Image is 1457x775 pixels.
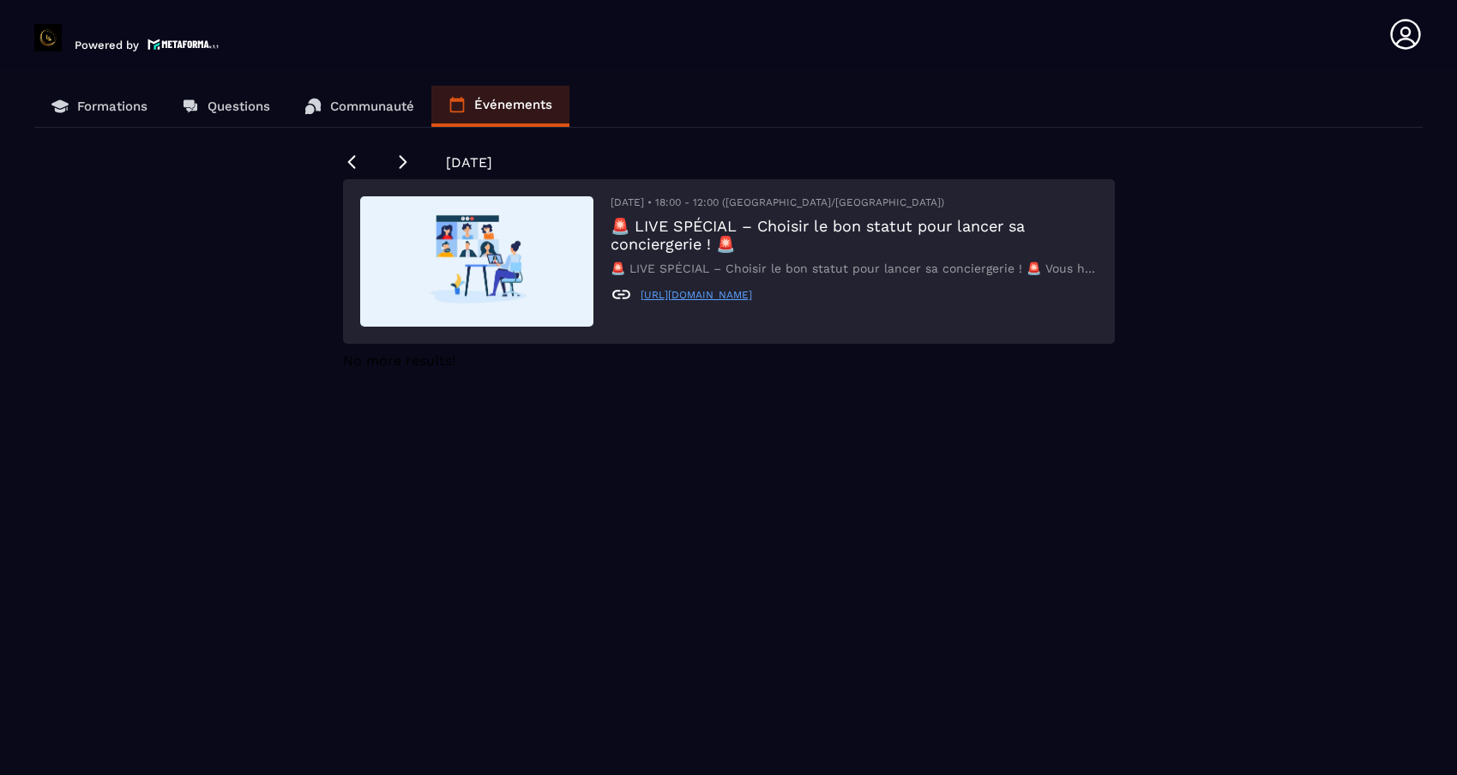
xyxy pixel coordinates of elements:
span: No more results! [343,352,455,369]
p: Questions [208,99,270,114]
p: 🚨 LIVE SPÉCIAL – Choisir le bon statut pour lancer sa conciergerie ! 🚨 Vous hésitez entre Auto-En... [611,261,1098,275]
a: [URL][DOMAIN_NAME] [641,289,752,301]
p: Formations [77,99,148,114]
p: Événements [474,97,552,112]
img: logo [148,37,220,51]
a: Événements [431,86,569,127]
a: Communauté [287,86,431,127]
a: Questions [165,86,287,127]
a: Formations [34,86,165,127]
span: [DATE] • 18:00 - 12:00 ([GEOGRAPHIC_DATA]/[GEOGRAPHIC_DATA]) [611,196,944,208]
p: Communauté [330,99,414,114]
img: logo-branding [34,24,62,51]
p: Powered by [75,39,139,51]
h3: 🚨 LIVE SPÉCIAL – Choisir le bon statut pour lancer sa conciergerie ! 🚨 [611,217,1098,253]
img: default event img [360,196,593,327]
span: [DATE] [446,154,492,171]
